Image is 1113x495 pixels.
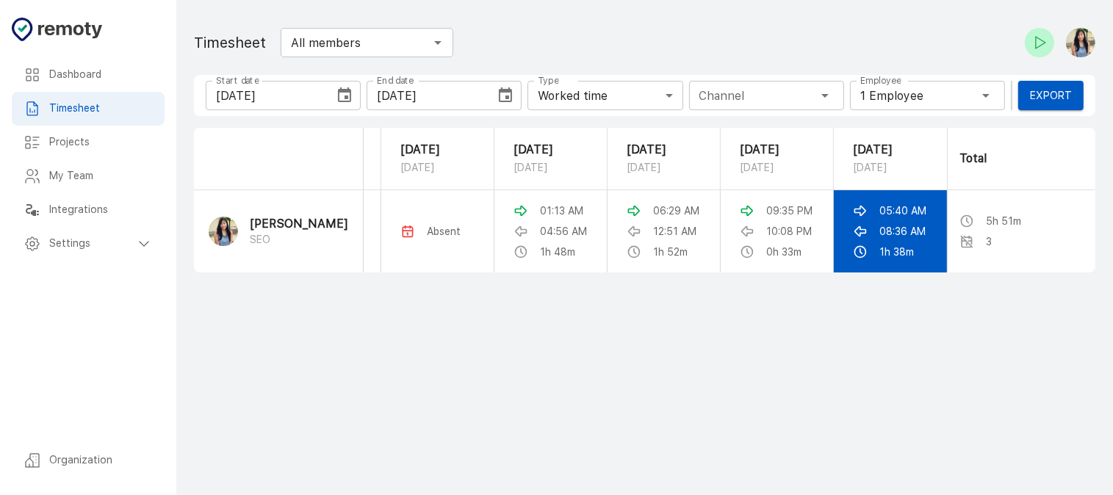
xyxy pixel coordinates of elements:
[538,74,559,87] label: Type
[1025,28,1054,57] button: Check-in
[427,224,461,239] p: Absent
[12,58,165,92] div: Dashboard
[653,224,696,239] p: 12:51 AM
[49,202,153,218] h6: Integrations
[627,159,701,176] p: [DATE]
[49,101,153,117] h6: Timesheet
[49,168,153,184] h6: My Team
[986,214,1021,228] p: 5h 51m
[540,245,575,259] p: 1h 48m
[400,141,475,159] p: [DATE]
[1066,28,1095,57] img: Rochelle Serapion
[12,92,165,126] div: Timesheet
[428,32,448,53] button: Open
[49,67,153,83] h6: Dashboard
[209,217,238,246] img: Rochelle Serapion
[879,245,914,259] p: 1h 38m
[12,193,165,227] div: Integrations
[740,141,814,159] p: [DATE]
[377,74,414,87] label: End date
[12,126,165,159] div: Projects
[653,245,688,259] p: 1h 52m
[250,216,348,233] p: [PERSON_NAME]
[527,81,682,110] div: Worked time
[49,134,153,151] h6: Projects
[766,245,802,259] p: 0h 33m
[12,159,165,193] div: My Team
[740,159,814,176] p: [DATE]
[367,81,485,110] input: mm/dd/yyyy
[853,141,928,159] p: [DATE]
[1018,81,1084,110] button: Export
[766,203,813,218] p: 09:35 PM
[514,141,588,159] p: [DATE]
[627,141,701,159] p: [DATE]
[49,236,135,252] h6: Settings
[194,31,266,54] h1: Timesheet
[250,232,348,247] p: SEO
[540,203,583,218] p: 01:13 AM
[766,224,812,239] p: 10:08 PM
[540,224,587,239] p: 04:56 AM
[400,159,475,176] p: [DATE]
[12,227,165,261] div: Settings
[12,444,165,477] div: Organization
[1060,22,1095,63] button: Rochelle Serapion
[206,81,324,110] input: mm/dd/yyyy
[853,159,928,176] p: [DATE]
[491,81,520,110] button: Choose date, selected date is Oct 4, 2025
[986,234,992,249] p: 3
[216,74,259,87] label: Start date
[653,203,699,218] p: 06:29 AM
[49,452,153,469] h6: Organization
[860,74,901,87] label: Employee
[879,203,926,218] p: 05:40 AM
[330,81,359,110] button: Choose date, selected date is Sep 28, 2025
[959,150,1084,167] p: Total
[514,159,588,176] p: [DATE]
[879,224,926,239] p: 08:36 AM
